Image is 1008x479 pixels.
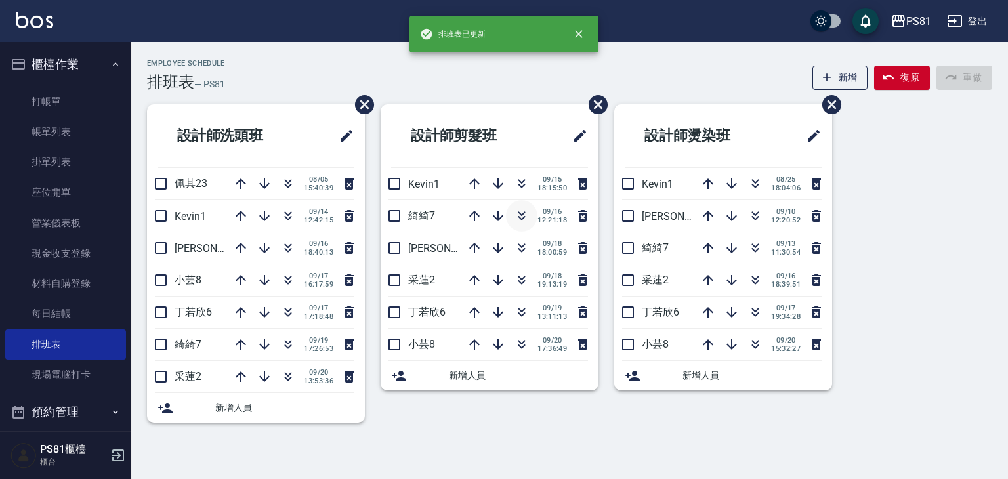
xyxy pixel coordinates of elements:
span: 18:15:50 [537,184,567,192]
span: 19:13:19 [537,280,567,289]
span: 15:32:27 [771,344,801,353]
a: 座位開單 [5,177,126,207]
span: 綺綺7 [175,338,201,350]
span: 17:26:53 [304,344,333,353]
span: 13:11:13 [537,312,567,321]
span: 09/17 [771,304,801,312]
span: Kevin1 [408,178,440,190]
span: 18:00:59 [537,248,567,257]
span: 17:36:49 [537,344,567,353]
span: 09/16 [304,239,333,248]
button: close [564,20,593,49]
span: 刪除班表 [579,85,610,124]
span: [PERSON_NAME]3 [642,210,726,222]
span: 丁若欣6 [642,306,679,318]
div: 新增人員 [614,361,832,390]
button: 復原 [874,66,930,90]
span: 刪除班表 [812,85,843,124]
span: 09/17 [304,304,333,312]
span: 11:30:54 [771,248,801,257]
div: PS81 [906,13,931,30]
button: 新增 [812,66,868,90]
h3: 排班表 [147,73,194,91]
span: 13:53:36 [304,377,333,385]
span: 小芸8 [408,338,435,350]
h2: 設計師燙染班 [625,112,774,159]
span: 09/18 [537,239,567,248]
img: Logo [16,12,53,28]
h2: Employee Schedule [147,59,225,68]
span: [PERSON_NAME]3 [408,242,493,255]
div: 新增人員 [381,361,598,390]
h6: — PS81 [194,77,225,91]
span: 12:21:18 [537,216,567,224]
span: 采蓮2 [175,370,201,383]
img: Person [10,442,37,469]
span: 新增人員 [215,401,354,415]
button: 報表及分析 [5,429,126,463]
h5: PS81櫃檯 [40,443,107,456]
span: 08/05 [304,175,333,184]
span: 修改班表的標題 [331,120,354,152]
span: 09/19 [537,304,567,312]
span: 09/20 [537,336,567,344]
div: 新增人員 [147,393,365,423]
span: 09/20 [771,336,801,344]
a: 每日結帳 [5,299,126,329]
a: 材料自購登錄 [5,268,126,299]
span: [PERSON_NAME]3 [175,242,259,255]
a: 營業儀表板 [5,208,126,238]
button: PS81 [885,8,936,35]
button: 櫃檯作業 [5,47,126,81]
span: 18:39:51 [771,280,801,289]
button: save [852,8,879,34]
h2: 設計師洗頭班 [157,112,306,159]
a: 掛單列表 [5,147,126,177]
button: 登出 [942,9,992,33]
span: 12:20:52 [771,216,801,224]
span: 09/20 [304,368,333,377]
span: 16:17:59 [304,280,333,289]
p: 櫃台 [40,456,107,468]
span: 09/18 [537,272,567,280]
span: 小芸8 [642,338,669,350]
span: 09/19 [304,336,333,344]
a: 現金收支登錄 [5,238,126,268]
span: 丁若欣6 [408,306,446,318]
span: 排班表已更新 [420,28,486,41]
span: 新增人員 [682,369,822,383]
span: 09/17 [304,272,333,280]
span: 09/15 [537,175,567,184]
span: 丁若欣6 [175,306,212,318]
span: 采蓮2 [408,274,435,286]
span: 08/25 [771,175,801,184]
span: 小芸8 [175,274,201,286]
a: 現場電腦打卡 [5,360,126,390]
span: 15:40:39 [304,184,333,192]
span: 18:04:06 [771,184,801,192]
span: 09/14 [304,207,333,216]
span: 修改班表的標題 [798,120,822,152]
span: 綺綺7 [642,241,669,254]
span: Kevin1 [175,210,206,222]
span: 12:42:15 [304,216,333,224]
h2: 設計師剪髮班 [391,112,540,159]
span: 新增人員 [449,369,588,383]
span: 刪除班表 [345,85,376,124]
a: 排班表 [5,329,126,360]
span: 19:34:28 [771,312,801,321]
a: 帳單列表 [5,117,126,147]
button: 預約管理 [5,395,126,429]
span: 17:18:48 [304,312,333,321]
span: 09/16 [771,272,801,280]
span: 09/10 [771,207,801,216]
span: 采蓮2 [642,274,669,286]
span: 18:40:13 [304,248,333,257]
a: 打帳單 [5,87,126,117]
span: 綺綺7 [408,209,435,222]
span: 09/16 [537,207,567,216]
span: 09/13 [771,239,801,248]
span: Kevin1 [642,178,673,190]
span: 佩其23 [175,177,207,190]
span: 修改班表的標題 [564,120,588,152]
